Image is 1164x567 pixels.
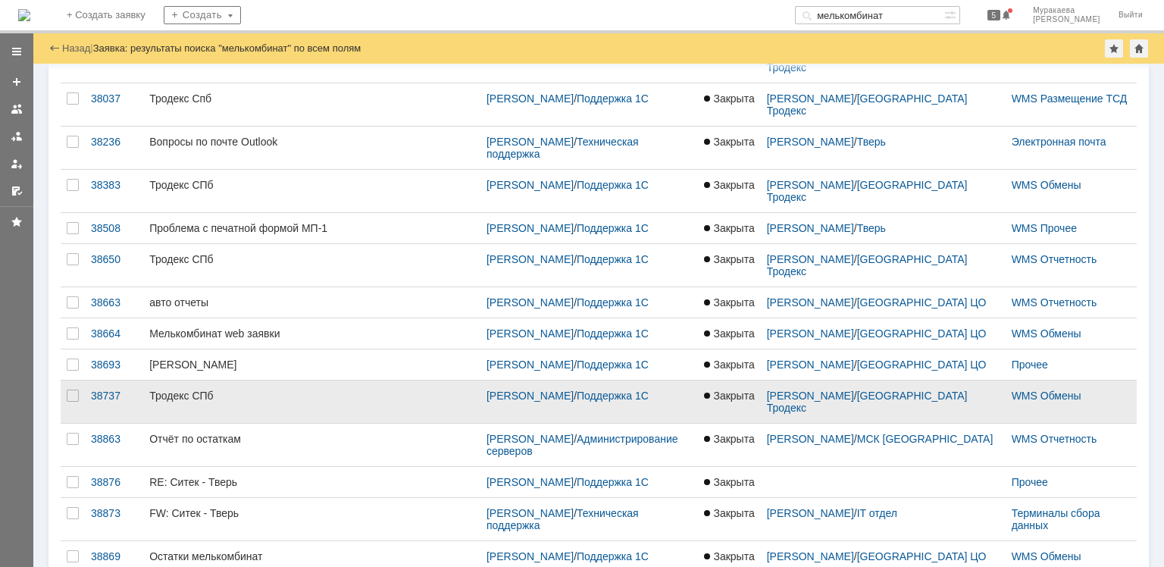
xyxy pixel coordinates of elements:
[767,222,854,234] a: [PERSON_NAME]
[704,359,754,371] span: Закрыта
[487,296,574,309] a: [PERSON_NAME]
[91,550,137,562] div: 38869
[767,296,854,309] a: [PERSON_NAME]
[18,9,30,21] img: logo
[149,507,474,519] div: FW: Ситек - Тверь
[93,42,361,54] div: Заявка: результаты поиска "мелькомбинат" по всем полям
[85,83,143,126] a: 38037
[143,213,480,243] a: Проблема с печатной формой МП-1
[577,296,649,309] a: Поддержка 1С
[577,359,649,371] a: Поддержка 1С
[85,127,143,169] a: 38236
[577,390,649,402] a: Поддержка 1С
[1012,296,1097,309] a: WMS Отчетность
[487,253,692,265] div: /
[704,92,754,105] span: Закрыта
[767,296,1000,309] div: /
[767,359,1000,371] div: /
[85,244,143,287] a: 38650
[487,136,574,148] a: [PERSON_NAME]
[487,476,574,488] a: [PERSON_NAME]
[487,253,574,265] a: [PERSON_NAME]
[1033,15,1100,24] span: [PERSON_NAME]
[767,179,1000,203] div: /
[704,390,754,402] span: Закрыта
[767,390,854,402] a: [PERSON_NAME]
[704,327,754,340] span: Закрыта
[857,222,886,234] a: Тверь
[143,498,480,540] a: FW: Ситек - Тверь
[857,327,987,340] a: [GEOGRAPHIC_DATA] ЦО
[1012,222,1077,234] a: WMS Прочее
[704,433,754,445] span: Закрыта
[487,433,681,457] a: Администрирование серверов
[143,127,480,169] a: Вопросы по почте Outlook
[91,433,137,445] div: 38863
[91,507,137,519] div: 38873
[487,359,574,371] a: [PERSON_NAME]
[487,550,574,562] a: [PERSON_NAME]
[143,244,480,287] a: Тродекс СПб
[91,136,137,148] div: 38236
[767,327,1000,340] div: /
[143,467,480,497] a: RE: Ситек - Тверь
[487,222,574,234] a: [PERSON_NAME]
[487,359,692,371] div: /
[704,550,754,562] span: Закрыта
[767,390,1000,414] div: /
[1033,6,1100,15] span: Муракаева
[944,7,959,21] span: Расширенный поиск
[1105,39,1123,58] div: Добавить в избранное
[577,222,649,234] a: Поддержка 1С
[767,179,854,191] a: [PERSON_NAME]
[143,424,480,466] a: Отчёт по остаткам
[577,179,649,191] a: Поддержка 1С
[704,476,754,488] span: Закрыта
[149,327,474,340] div: Мелькомбинат web заявки
[698,213,760,243] a: Закрыта
[487,179,574,191] a: [PERSON_NAME]
[1012,179,1081,191] a: WMS Обмены
[698,424,760,466] a: Закрыта
[85,467,143,497] a: 38876
[85,170,143,212] a: 38383
[5,179,29,203] a: Мои согласования
[767,222,1000,234] div: /
[5,124,29,149] a: Заявки в моей ответственности
[85,349,143,380] a: 38693
[143,381,480,423] a: Тродекс СПб
[487,327,574,340] a: [PERSON_NAME]
[704,253,754,265] span: Закрыта
[767,327,854,340] a: [PERSON_NAME]
[857,550,987,562] a: [GEOGRAPHIC_DATA] ЦО
[1012,507,1103,531] a: Терминалы сбора данных
[149,390,474,402] div: Тродекс СПб
[91,359,137,371] div: 38693
[18,9,30,21] a: Перейти на домашнюю страницу
[767,550,1000,562] div: /
[767,92,971,117] a: [GEOGRAPHIC_DATA] Тродекс
[767,92,1000,117] div: /
[487,136,642,160] a: Техническая поддержка
[164,6,241,24] div: Создать
[85,498,143,540] a: 38873
[143,349,480,380] a: [PERSON_NAME]
[149,296,474,309] div: авто отчеты
[143,83,480,126] a: Тродекс Спб
[487,507,642,531] a: Техническая поддержка
[487,92,574,105] a: [PERSON_NAME]
[704,222,754,234] span: Закрыта
[487,136,692,160] div: /
[1012,92,1128,105] a: WMS Размещение ТСД
[698,83,760,126] a: Закрыта
[487,476,692,488] div: /
[987,10,1001,20] span: 5
[487,92,692,105] div: /
[1012,359,1048,371] a: Прочее
[767,507,1000,519] div: /
[5,70,29,94] a: Создать заявку
[767,507,854,519] a: [PERSON_NAME]
[5,152,29,176] a: Мои заявки
[767,390,971,414] a: [GEOGRAPHIC_DATA] Тродекс
[767,253,854,265] a: [PERSON_NAME]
